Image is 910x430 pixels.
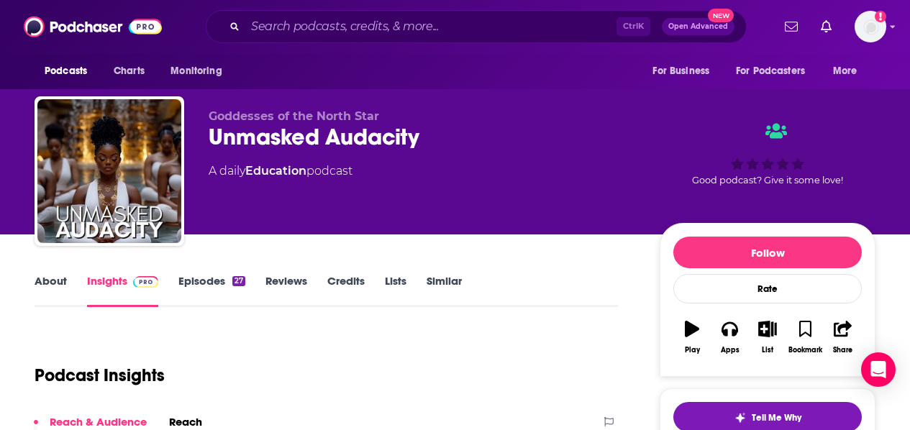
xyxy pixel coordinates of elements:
[35,365,165,386] h1: Podcast Insights
[786,311,824,363] button: Bookmark
[245,164,306,178] a: Education
[209,109,379,123] span: Goddesses of the North Star
[160,58,240,85] button: open menu
[692,175,843,186] span: Good podcast? Give it some love!
[749,311,786,363] button: List
[833,346,852,354] div: Share
[855,11,886,42] button: Show profile menu
[232,276,245,286] div: 27
[736,61,805,81] span: For Podcasters
[833,61,857,81] span: More
[660,109,875,198] div: Good podcast? Give it some love!
[114,61,145,81] span: Charts
[815,14,837,39] a: Show notifications dropdown
[823,58,875,85] button: open menu
[50,415,147,429] p: Reach & Audience
[734,412,746,424] img: tell me why sparkle
[37,99,181,243] img: Unmasked Audacity
[824,311,862,363] button: Share
[752,412,801,424] span: Tell Me Why
[385,274,406,307] a: Lists
[35,58,106,85] button: open menu
[721,346,740,354] div: Apps
[209,163,352,180] div: A daily podcast
[875,11,886,22] svg: Add a profile image
[178,274,245,307] a: Episodes27
[673,274,862,303] div: Rate
[727,58,826,85] button: open menu
[427,274,462,307] a: Similar
[170,61,222,81] span: Monitoring
[708,9,734,22] span: New
[711,311,748,363] button: Apps
[616,17,650,36] span: Ctrl K
[685,346,700,354] div: Play
[245,15,616,38] input: Search podcasts, credits, & more...
[133,276,158,288] img: Podchaser Pro
[861,352,896,387] div: Open Intercom Messenger
[642,58,727,85] button: open menu
[779,14,804,39] a: Show notifications dropdown
[788,346,822,354] div: Bookmark
[673,311,711,363] button: Play
[652,61,709,81] span: For Business
[668,23,728,30] span: Open Advanced
[35,274,67,307] a: About
[206,10,747,43] div: Search podcasts, credits, & more...
[855,11,886,42] img: User Profile
[762,346,773,354] div: List
[662,18,734,35] button: Open AdvancedNew
[24,13,162,40] img: Podchaser - Follow, Share and Rate Podcasts
[855,11,886,42] span: Logged in as courttheprpro
[87,274,158,307] a: InsightsPodchaser Pro
[327,274,365,307] a: Credits
[265,274,307,307] a: Reviews
[104,58,153,85] a: Charts
[45,61,87,81] span: Podcasts
[169,415,202,429] h2: Reach
[673,237,862,268] button: Follow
